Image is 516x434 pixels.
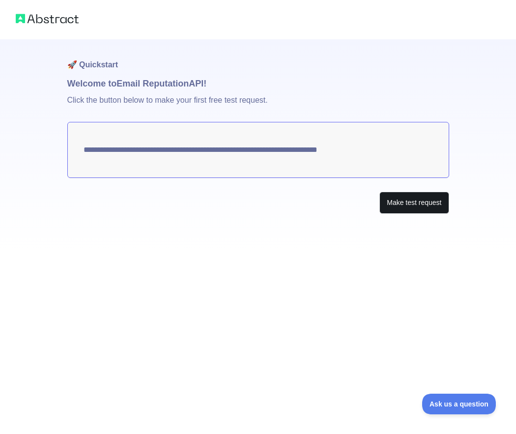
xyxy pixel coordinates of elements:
[67,90,449,122] p: Click the button below to make your first free test request.
[16,12,79,26] img: Abstract logo
[67,77,449,90] h1: Welcome to Email Reputation API!
[422,394,496,414] iframe: Toggle Customer Support
[67,39,449,77] h1: 🚀 Quickstart
[379,192,449,214] button: Make test request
